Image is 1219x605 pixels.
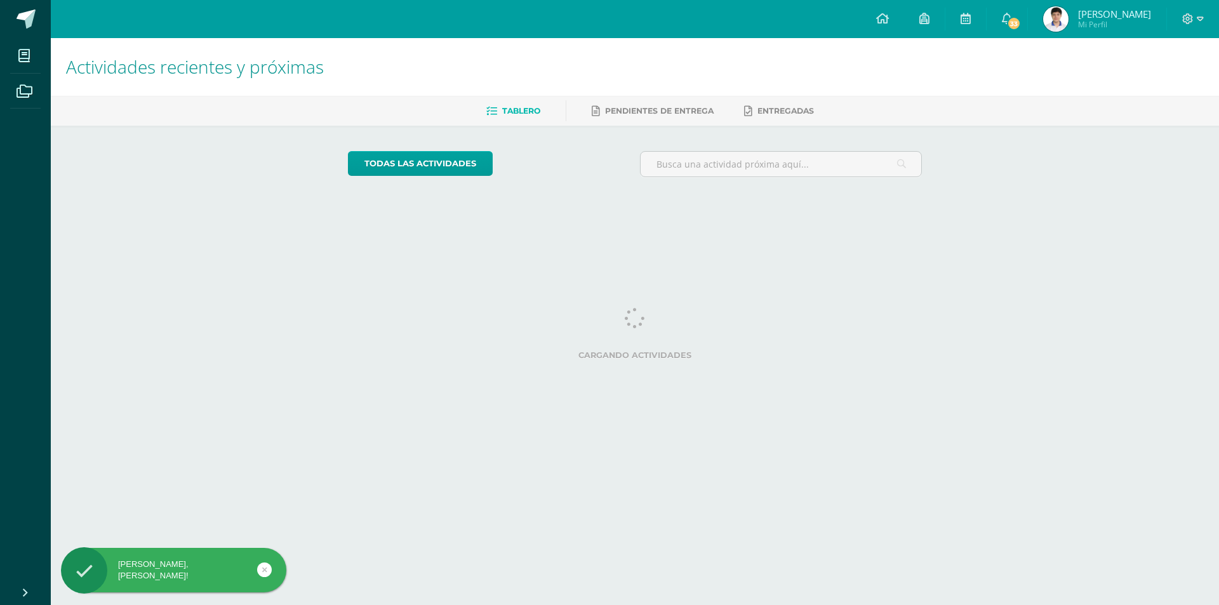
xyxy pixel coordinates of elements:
[605,106,714,116] span: Pendientes de entrega
[641,152,922,176] input: Busca una actividad próxima aquí...
[592,101,714,121] a: Pendientes de entrega
[61,559,286,582] div: [PERSON_NAME], [PERSON_NAME]!
[744,101,814,121] a: Entregadas
[486,101,540,121] a: Tablero
[502,106,540,116] span: Tablero
[348,350,923,360] label: Cargando actividades
[757,106,814,116] span: Entregadas
[1078,19,1151,30] span: Mi Perfil
[348,151,493,176] a: todas las Actividades
[1043,6,1069,32] img: ef0311257d527dbb97fe8ef4507fd507.png
[1007,17,1021,30] span: 33
[1078,8,1151,20] span: [PERSON_NAME]
[66,55,324,79] span: Actividades recientes y próximas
